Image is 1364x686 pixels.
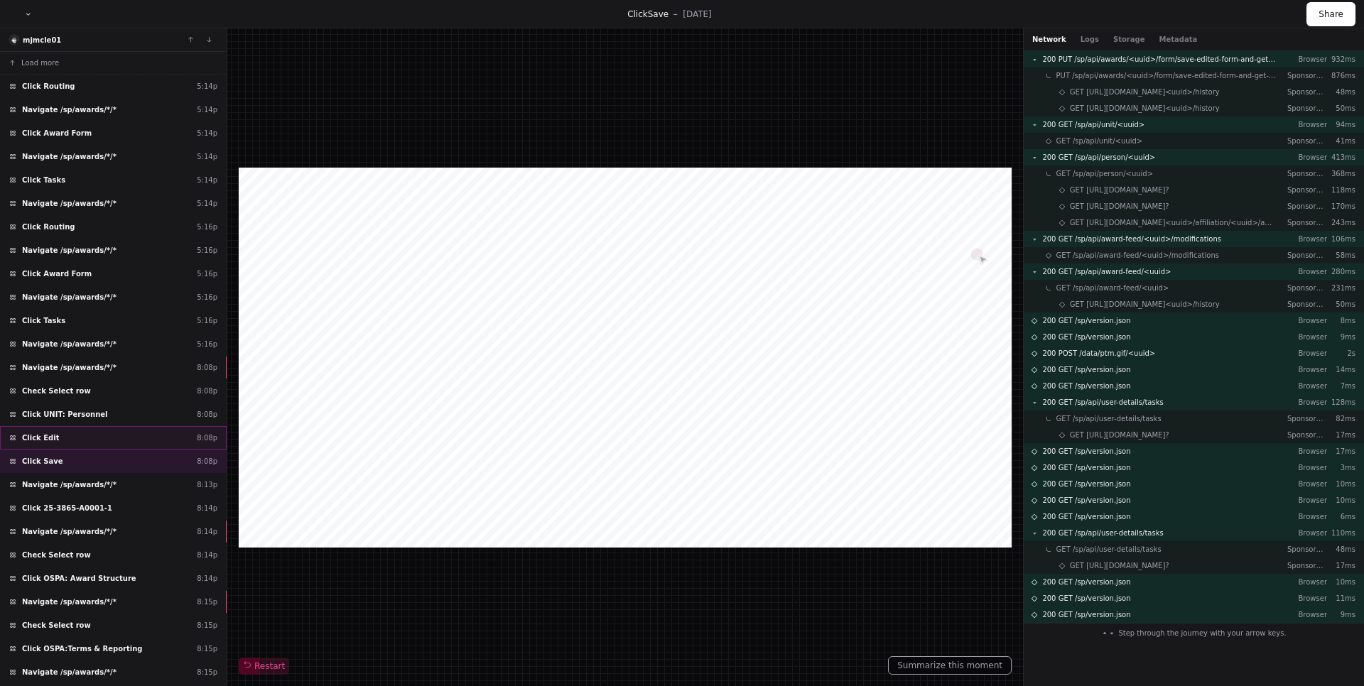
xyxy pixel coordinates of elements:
span: GET [URL][DOMAIN_NAME]? [1070,201,1169,212]
span: PUT /sp/api/awards/<uuid>/form/save-edited-form-and-get-version [1056,70,1276,81]
span: Check Select row [22,386,91,396]
div: 8:15p [197,667,217,677]
span: Check Select row [22,620,91,631]
span: Click OSPA:Terms & Reporting [22,643,142,654]
p: 94ms [1327,119,1355,130]
p: 10ms [1327,479,1355,489]
span: 200 GET /sp/version.json [1042,577,1130,587]
span: GET [URL][DOMAIN_NAME]<uuid>/history [1070,299,1220,310]
p: 10ms [1327,495,1355,506]
span: GET /sp/api/award-feed/<uuid>/modifications [1056,250,1219,261]
span: 200 GET /sp/api/unit/<uuid> [1042,119,1144,130]
span: Click Routing [22,222,75,232]
span: 200 GET /sp/version.json [1042,495,1130,506]
button: Logs [1081,34,1099,45]
p: 876ms [1327,70,1355,81]
button: Summarize this moment [888,656,1012,675]
p: 48ms [1327,544,1355,555]
div: 8:13p [197,479,217,490]
p: Browser [1287,446,1327,457]
p: Sponsored Projects [1287,560,1327,571]
p: 231ms [1327,283,1355,293]
div: 8:15p [197,597,217,607]
span: 200 GET /sp/version.json [1042,609,1130,620]
div: 8:08p [197,456,217,467]
span: Click Award Form [22,268,92,279]
span: Restart [243,660,285,672]
span: GET [URL][DOMAIN_NAME]? [1070,560,1169,571]
span: mjmcle01 [23,36,61,44]
div: 5:16p [197,222,217,232]
p: 118ms [1327,185,1355,195]
span: GET [URL][DOMAIN_NAME]<uuid>/affiliation/<uuid>/appointmentType/<uuid> [1070,217,1276,228]
p: 48ms [1327,87,1355,97]
span: Navigate /sp/awards/*/* [22,362,117,373]
div: 8:14p [197,526,217,537]
span: Click Award Form [22,128,92,138]
span: Click Tasks [22,315,65,326]
button: Metadata [1159,34,1197,45]
div: 5:14p [197,151,217,162]
span: Save [648,9,669,19]
p: Sponsored Projects [1287,544,1327,555]
p: 280ms [1327,266,1355,277]
div: 8:15p [197,620,217,631]
p: 6ms [1327,511,1355,522]
p: 7ms [1327,381,1355,391]
p: 932ms [1327,54,1355,65]
p: 110ms [1327,528,1355,538]
p: 58ms [1327,250,1355,261]
p: 41ms [1327,136,1355,146]
span: Check Select row [22,550,91,560]
p: Browser [1287,315,1327,326]
div: 5:14p [197,104,217,115]
p: Browser [1287,119,1327,130]
p: 9ms [1327,609,1355,620]
p: Browser [1287,348,1327,359]
p: Browser [1287,511,1327,522]
span: 200 GET /sp/api/user-details/tasks [1042,528,1163,538]
span: GET /sp/api/person/<uuid> [1056,168,1153,179]
p: 170ms [1327,201,1355,212]
span: Navigate /sp/awards/*/* [22,597,117,607]
span: 200 GET /sp/version.json [1042,479,1130,489]
p: 17ms [1327,430,1355,440]
p: 82ms [1327,413,1355,424]
span: GET /sp/api/award-feed/<uuid> [1056,283,1169,293]
p: Sponsored Projects [1287,283,1327,293]
p: 413ms [1327,152,1355,163]
p: Browser [1287,332,1327,342]
p: Browser [1287,479,1327,489]
p: Sponsored Projects [1287,87,1327,97]
div: 5:16p [197,245,217,256]
span: 200 GET /sp/api/person/<uuid> [1042,152,1155,163]
p: Sponsored Projects [1287,70,1327,81]
p: 9ms [1327,332,1355,342]
span: Click Edit [22,432,59,443]
p: Sponsored Projects [1287,217,1327,228]
span: Click OSPA: Award Structure [22,573,136,584]
div: 5:16p [197,268,217,279]
span: Navigate /sp/awards/*/* [22,339,117,349]
button: Restart [239,658,289,675]
span: 200 GET /sp/version.json [1042,462,1130,473]
span: 200 GET /sp/api/user-details/tasks [1042,397,1163,408]
span: Click 25-3865-A0001-1 [22,503,112,513]
span: Click Tasks [22,175,65,185]
p: Sponsored Projects [1287,168,1327,179]
span: GET [URL][DOMAIN_NAME]<uuid>/history [1070,103,1220,114]
p: Sponsored Projects [1287,103,1327,114]
span: GET /sp/api/user-details/tasks [1056,544,1162,555]
button: Network [1032,34,1066,45]
p: Browser [1287,495,1327,506]
span: Navigate /sp/awards/*/* [22,245,117,256]
p: Browser [1287,397,1327,408]
p: Browser [1287,609,1327,620]
span: Navigate /sp/awards/*/* [22,667,117,677]
span: Load more [21,58,59,68]
p: 368ms [1327,168,1355,179]
p: 10ms [1327,577,1355,587]
div: 5:14p [197,175,217,185]
span: Navigate /sp/awards/*/* [22,292,117,303]
div: 8:14p [197,503,217,513]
